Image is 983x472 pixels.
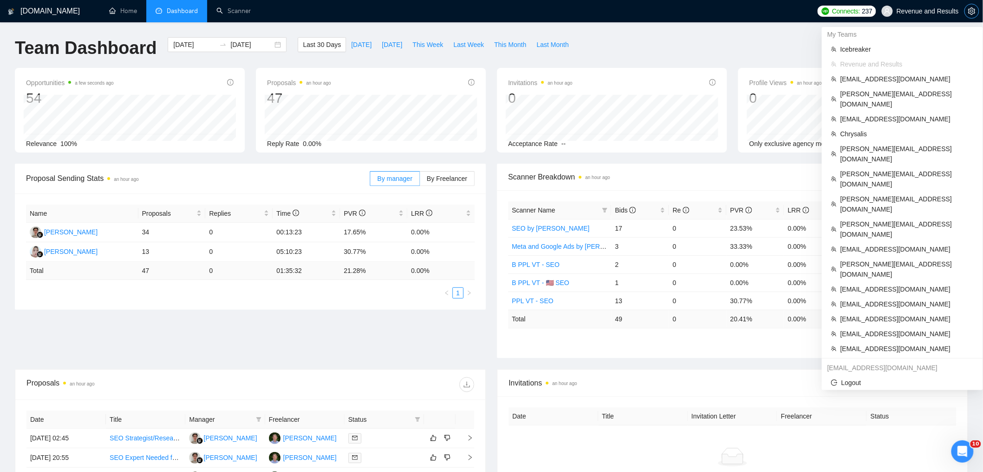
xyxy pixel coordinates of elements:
td: 0.00% [407,223,475,242]
button: like [428,452,439,463]
span: info-circle [683,207,689,213]
span: team [831,346,837,352]
td: 0.00% [784,237,842,255]
span: Invitations [508,77,572,88]
img: upwork-logo.png [822,7,829,15]
span: mail [352,455,358,460]
td: Total [26,262,138,280]
img: RG [30,226,41,238]
button: download [459,377,474,392]
span: Time [276,210,299,217]
td: 0.00% [727,273,784,292]
td: 01:35:32 [273,262,340,280]
span: [EMAIL_ADDRESS][DOMAIN_NAME] [840,344,974,354]
span: swap-right [219,41,227,48]
button: [DATE] [377,37,407,52]
span: [DATE] [382,40,402,50]
button: [DATE] [346,37,377,52]
span: Profile Views [749,77,822,88]
span: [EMAIL_ADDRESS][DOMAIN_NAME] [840,74,974,84]
span: [EMAIL_ADDRESS][DOMAIN_NAME] [840,284,974,294]
button: Last Week [448,37,489,52]
span: info-circle [803,207,809,213]
td: 34 [138,223,206,242]
th: Freelancer [777,407,867,425]
a: JK[PERSON_NAME] [269,453,337,461]
a: SEO Expert Needed for Website Optimization [110,454,241,461]
div: [PERSON_NAME] [44,227,98,237]
a: SEO by [PERSON_NAME] [512,225,590,232]
a: B PPL VT - 🇺🇸 SEO [512,279,570,286]
span: Scanner Name [512,206,555,214]
img: gigradar-bm.png [37,232,43,238]
th: Manager [185,411,265,429]
span: logout [831,379,838,386]
span: setting [965,7,979,15]
span: filter [600,203,609,217]
span: Connects: [832,6,860,16]
span: [DATE] [351,40,372,50]
th: Date [26,411,106,429]
td: SEO Strategist/Researcher [106,429,185,448]
td: 0 [669,310,727,328]
span: team [831,286,837,292]
a: homeHome [109,7,137,15]
td: 30.77% [340,242,407,262]
li: 1 [452,287,464,299]
span: Replies [209,208,262,219]
span: team [831,116,837,122]
span: team [831,226,837,232]
td: 0 [669,255,727,273]
img: gigradar-bm.png [197,457,203,464]
span: dislike [444,454,451,461]
td: SEO Expert Needed for Website Optimization [106,448,185,468]
td: 33.33% [727,237,784,255]
time: an hour ago [585,175,610,180]
span: Scanner Breakdown [508,171,957,183]
div: 47 [267,89,331,107]
span: LRR [788,206,809,214]
td: 00:13:23 [273,223,340,242]
span: [PERSON_NAME][EMAIL_ADDRESS][DOMAIN_NAME] [840,194,974,214]
td: Total [508,310,611,328]
span: left [444,290,450,296]
span: Re [673,206,689,214]
span: info-circle [359,210,366,216]
span: Opportunities [26,77,114,88]
span: info-circle [709,79,716,86]
button: This Week [407,37,448,52]
span: team [831,266,837,272]
span: Manager [189,414,252,425]
div: [PERSON_NAME] [283,452,337,463]
span: Revenue and Results [840,59,974,69]
time: a few seconds ago [75,80,113,86]
li: Next Page [464,287,475,299]
span: team [831,61,837,67]
span: [PERSON_NAME][EMAIL_ADDRESS][DOMAIN_NAME] [840,144,974,164]
span: like [430,454,437,461]
span: Proposals [267,77,331,88]
span: Last 30 Days [303,40,341,50]
span: Only exclusive agency members [749,140,843,147]
span: like [430,434,437,442]
span: Logout [831,378,974,388]
span: Chrysalis [840,129,974,139]
span: info-circle [629,207,636,213]
img: gigradar-bm.png [197,438,203,444]
td: 0 [669,273,727,292]
span: filter [415,417,420,422]
button: like [428,432,439,444]
span: This Week [413,40,443,50]
button: Last 30 Days [298,37,346,52]
span: This Month [494,40,526,50]
span: By manager [377,175,412,182]
span: info-circle [746,207,752,213]
span: info-circle [426,210,433,216]
span: team [831,76,837,82]
span: Status [348,414,411,425]
span: team [831,151,837,157]
td: 0 [669,219,727,237]
td: 0.00% [407,242,475,262]
span: Last Week [453,40,484,50]
div: 54 [26,89,114,107]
